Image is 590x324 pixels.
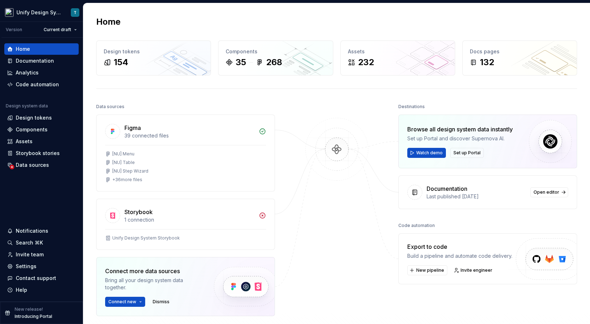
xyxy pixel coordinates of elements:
[4,261,79,272] a: Settings
[4,225,79,237] button: Notifications
[105,297,145,307] button: Connect new
[124,132,255,139] div: 39 connected files
[112,168,148,174] div: [NU] Step Wizard
[16,161,49,169] div: Data sources
[124,216,255,223] div: 1 connection
[15,306,43,312] p: New release!
[461,267,492,273] span: Invite engineer
[470,48,570,55] div: Docs pages
[96,115,275,192] a: Figma39 connected files[NU] Menu[NU] Table[NU] Step Wizard+36more files
[4,79,79,90] a: Code automation
[4,43,79,55] a: Home
[16,114,52,121] div: Design tokens
[427,193,526,200] div: Last published [DATE]
[105,267,202,275] div: Connect more data sources
[4,159,79,171] a: Data sources
[105,277,202,291] div: Bring all your design system data together.
[5,8,14,17] img: 9fdcaa03-8f0a-443d-a87d-0c72d3ba2d5b.png
[16,239,43,246] div: Search ⌘K
[16,286,27,294] div: Help
[534,189,559,195] span: Open editor
[16,81,59,88] div: Code automation
[236,57,246,68] div: 35
[407,148,446,158] button: Watch demo
[104,48,203,55] div: Design tokens
[16,275,56,282] div: Contact support
[1,5,82,20] button: Unify Design SystemT
[407,242,512,251] div: Export to code
[149,297,173,307] button: Dismiss
[4,284,79,296] button: Help
[15,314,52,319] p: Introducing Portal
[407,265,447,275] button: New pipeline
[114,57,128,68] div: 154
[112,151,134,157] div: [NU] Menu
[6,27,22,33] div: Version
[4,148,79,159] a: Storybook stories
[124,124,141,132] div: Figma
[452,265,496,275] a: Invite engineer
[4,55,79,67] a: Documentation
[4,136,79,147] a: Assets
[16,227,48,234] div: Notifications
[16,251,44,258] div: Invite team
[16,126,48,133] div: Components
[407,135,513,142] div: Set up Portal and discover Supernova AI.
[4,272,79,284] button: Contact support
[4,112,79,124] a: Design tokens
[40,25,80,35] button: Current draft
[462,40,577,76] a: Docs pages132
[16,263,36,270] div: Settings
[530,187,568,197] a: Open editor
[407,252,512,260] div: Build a pipeline and automate code delivery.
[398,221,435,231] div: Code automation
[453,150,481,156] span: Set up Portal
[16,9,62,16] div: Unify Design System
[96,16,121,28] h2: Home
[266,57,282,68] div: 268
[450,148,484,158] button: Set up Portal
[4,249,79,260] a: Invite team
[96,102,124,112] div: Data sources
[16,150,60,157] div: Storybook stories
[16,45,30,53] div: Home
[16,57,54,64] div: Documentation
[4,237,79,248] button: Search ⌘K
[74,10,77,15] div: T
[112,235,180,241] div: Unify Design System Storybook
[6,103,48,109] div: Design system data
[96,199,275,250] a: Storybook1 connectionUnify Design System Storybook
[153,299,169,305] span: Dismiss
[398,102,425,112] div: Destinations
[4,67,79,78] a: Analytics
[4,124,79,135] a: Components
[16,138,33,145] div: Assets
[416,267,444,273] span: New pipeline
[218,40,333,76] a: Components35268
[358,57,374,68] div: 232
[112,160,135,165] div: [NU] Table
[226,48,325,55] div: Components
[416,150,443,156] span: Watch demo
[16,69,39,76] div: Analytics
[108,299,136,305] span: Connect new
[407,125,513,134] div: Browse all design system data instantly
[348,48,448,55] div: Assets
[124,208,153,216] div: Storybook
[96,40,211,76] a: Design tokens154
[44,27,71,33] span: Current draft
[340,40,455,76] a: Assets232
[427,184,467,193] div: Documentation
[480,57,494,68] div: 132
[112,177,142,183] div: + 36 more files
